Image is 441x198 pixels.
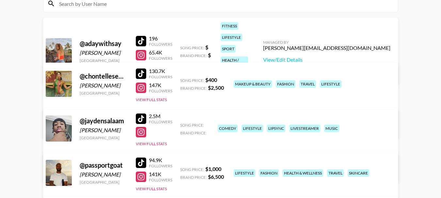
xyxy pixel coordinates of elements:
strong: $ 1,000 [205,166,221,172]
strong: $ 2,500 [208,84,224,91]
div: [PERSON_NAME] [80,50,128,56]
strong: $ 6,500 [208,174,224,180]
div: lifestyle [320,80,341,88]
div: 141K [149,171,172,177]
div: 147K [149,82,172,88]
div: 196 [149,35,172,42]
div: 2.5M [149,113,172,119]
div: fashion [259,169,279,177]
strong: $ 400 [205,77,217,83]
div: music [324,125,339,132]
div: travel [327,169,344,177]
div: Followers [149,56,172,61]
div: 94.9K [149,157,172,163]
div: Followers [149,74,172,79]
div: [GEOGRAPHIC_DATA] [80,58,128,63]
button: View Full Stats [136,141,167,146]
div: Followers [149,42,172,47]
div: 65.4K [149,49,172,56]
div: fitness [221,22,238,30]
div: livestreamer [289,125,320,132]
div: health & wellness [283,169,323,177]
a: View/Edit Details [263,56,390,63]
div: @ jaydensalaam [80,117,128,125]
strong: $ [205,44,208,50]
div: sport [221,45,236,53]
div: skincare [348,169,369,177]
div: Followers [149,177,172,182]
span: Brand Price: [180,175,207,180]
div: [PERSON_NAME][EMAIL_ADDRESS][DOMAIN_NAME] [263,45,390,51]
div: lifestyle [234,169,255,177]
button: View Full Stats [136,186,167,191]
span: Brand Price: [180,130,207,135]
span: Song Price: [180,167,204,172]
div: Followers [149,163,172,168]
div: @ adaywithsay [80,39,128,48]
div: makeup & beauty [234,80,272,88]
span: Song Price: [180,78,204,83]
div: [PERSON_NAME] [80,82,128,89]
span: Song Price: [180,45,204,50]
div: @ chontellesewett [80,72,128,80]
div: [GEOGRAPHIC_DATA] [80,180,128,185]
div: Followers [149,119,172,124]
strong: $ [208,52,211,58]
span: Brand Price: [180,53,207,58]
div: lifestyle [221,34,242,41]
button: View Full Stats [136,97,167,102]
div: [GEOGRAPHIC_DATA] [80,91,128,96]
div: Followers [149,88,172,93]
div: Managed By [263,40,390,45]
span: Song Price: [180,123,204,128]
div: health / wellness [221,56,248,69]
div: @ passportgoat [80,161,128,169]
div: lifestyle [242,125,263,132]
span: Brand Price: [180,86,207,91]
div: [PERSON_NAME] [80,171,128,178]
div: [GEOGRAPHIC_DATA] [80,135,128,140]
div: lipsync [267,125,285,132]
div: fashion [276,80,295,88]
div: 130.7K [149,68,172,74]
div: comedy [218,125,238,132]
div: [PERSON_NAME] [80,127,128,133]
div: travel [299,80,316,88]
